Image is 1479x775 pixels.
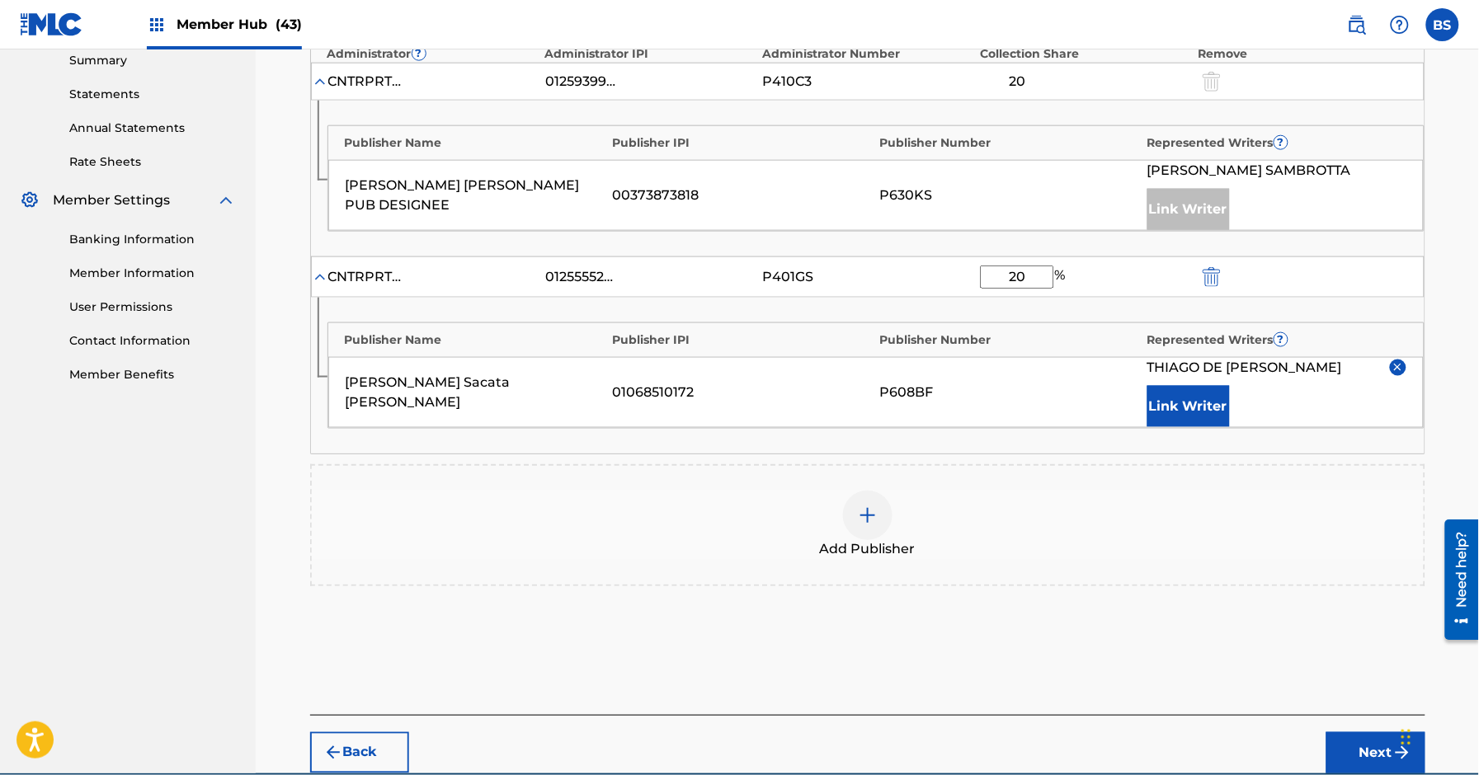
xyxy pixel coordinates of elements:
div: [PERSON_NAME] [PERSON_NAME] PUB DESIGNEE [346,176,605,215]
a: Member Benefits [69,366,236,383]
div: Administrator IPI [545,45,755,63]
img: expand [216,190,236,210]
a: Banking Information [69,231,236,248]
div: Publisher IPI [612,134,872,152]
img: Top Rightsholders [147,15,167,35]
span: Member Hub [177,15,302,34]
button: Link Writer [1147,386,1230,427]
img: f7272a7cc735f4ea7f67.svg [1392,743,1412,763]
div: Help [1383,8,1416,41]
div: Remove [1199,45,1408,63]
span: Member Settings [53,190,170,210]
div: P608BF [880,383,1139,402]
div: Publisher Number [880,331,1140,349]
iframe: Chat Widget [1397,696,1479,775]
div: Collection Share [981,45,1190,63]
a: Annual Statements [69,120,236,137]
a: Rate Sheets [69,153,236,171]
div: P630KS [880,186,1139,205]
img: search [1347,15,1367,35]
button: Back [310,732,409,773]
span: ? [412,47,426,60]
img: Member Settings [20,190,40,210]
a: Public Search [1340,8,1373,41]
img: 12a2ab48e56ec057fbd8.svg [1203,267,1221,287]
img: expand-cell-toggle [312,73,328,90]
div: Publisher IPI [612,331,872,349]
a: Summary [69,52,236,69]
span: ? [1274,136,1288,149]
div: Represented Writers [1147,331,1407,349]
a: Statements [69,86,236,103]
div: 00373873818 [613,186,872,205]
img: MLC Logo [20,12,83,36]
div: 01068510172 [613,383,872,402]
img: add [858,505,878,525]
span: [PERSON_NAME] SAMBROTTA [1147,161,1351,181]
span: % [1054,265,1069,289]
a: Contact Information [69,332,236,350]
a: Member Information [69,265,236,282]
div: Administrator Number [763,45,973,63]
img: remove-from-list-button [1392,361,1404,373]
div: Administrator [327,45,537,63]
div: Represented Writers [1147,134,1407,152]
span: THIAGO DE [PERSON_NAME] [1147,358,1342,378]
div: User Menu [1426,8,1459,41]
img: expand-cell-toggle [312,269,328,285]
img: 7ee5dd4eb1f8a8e3ef2f.svg [323,743,343,763]
div: Drag [1401,712,1411,762]
div: Publisher Number [880,134,1140,152]
img: help [1390,15,1410,35]
div: [PERSON_NAME] Sacata [PERSON_NAME] [346,373,605,412]
button: Next [1326,732,1425,773]
iframe: Resource Center [1433,514,1479,646]
div: Publisher Name [345,331,605,349]
span: Add Publisher [820,540,916,560]
span: ? [1274,333,1288,346]
a: User Permissions [69,298,236,316]
div: Publisher Name [345,134,605,152]
span: (43) [276,16,302,32]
